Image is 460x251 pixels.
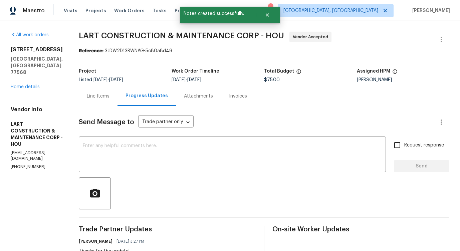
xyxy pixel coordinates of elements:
a: Home details [11,85,40,89]
span: Send Message to [79,119,134,125]
span: Visits [64,7,77,14]
div: [PERSON_NAME] [357,78,450,82]
span: Notes created successfully. [180,7,256,21]
div: Invoices [229,93,247,100]
span: [DATE] [172,78,186,82]
span: Trade Partner Updates [79,226,256,233]
span: LART CONSTRUCTION & MAINTENANCE CORP - HOU [79,32,284,40]
div: Progress Updates [126,93,168,99]
span: Maestro [23,7,45,14]
span: Projects [85,7,106,14]
span: The total cost of line items that have been proposed by Opendoor. This sum includes line items th... [296,69,301,78]
span: [DATE] [187,78,201,82]
span: Properties [175,7,201,14]
div: Attachments [184,93,213,100]
h5: Project [79,69,96,74]
span: On-site Worker Updates [272,226,449,233]
a: All work orders [11,33,49,37]
span: [DATE] [109,78,123,82]
h6: [PERSON_NAME] [79,238,112,245]
span: Vendor Accepted [293,34,331,40]
div: Trade partner only [138,117,194,128]
h5: Total Budget [264,69,294,74]
h5: LART CONSTRUCTION & MAINTENANCE CORP - HOU [11,121,63,147]
span: [PERSON_NAME] [410,7,450,14]
span: Request response [404,142,444,149]
span: Work Orders [114,7,145,14]
span: Listed [79,78,123,82]
b: Reference: [79,49,103,53]
div: Line Items [87,93,109,100]
p: [EMAIL_ADDRESS][DOMAIN_NAME] [11,150,63,161]
span: [GEOGRAPHIC_DATA], [GEOGRAPHIC_DATA] [283,7,378,14]
h2: [STREET_ADDRESS] [11,46,63,53]
span: - [172,78,201,82]
span: The hpm assigned to this work order. [392,69,398,78]
h5: Assigned HPM [357,69,390,74]
h4: Vendor Info [11,106,63,113]
div: 3JDW2D13RWNAG-5c80a8d49 [79,48,449,54]
span: Tasks [153,8,167,13]
span: [DATE] [93,78,107,82]
div: 5 [268,4,273,11]
h5: [GEOGRAPHIC_DATA], [GEOGRAPHIC_DATA] 77568 [11,56,63,76]
span: [DATE] 3:27 PM [117,238,144,245]
p: [PHONE_NUMBER] [11,164,63,170]
h5: Work Order Timeline [172,69,219,74]
button: Close [256,8,278,22]
span: - [93,78,123,82]
span: $75.00 [264,78,280,82]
